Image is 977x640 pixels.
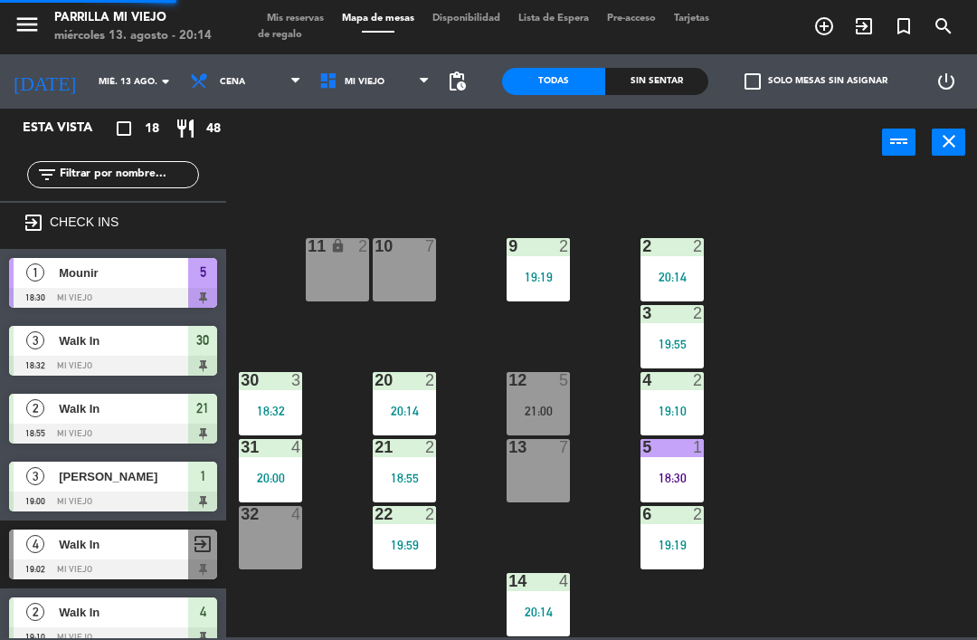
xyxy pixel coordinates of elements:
[26,603,44,621] span: 2
[642,305,643,321] div: 3
[640,271,704,283] div: 20:14
[239,472,302,484] div: 20:00
[935,71,957,92] i: power_settings_new
[175,118,196,139] i: restaurant
[14,11,41,44] button: menu
[26,263,44,282] span: 1
[853,15,875,37] i: exit_to_app
[23,212,44,234] i: exit_to_app
[59,331,188,350] span: Walk In
[155,71,176,92] i: arrow_drop_down
[924,11,963,42] span: BUSCAR
[509,14,598,24] span: Lista de Espera
[330,238,346,253] i: lock
[59,263,188,282] span: Mounir
[200,601,206,623] span: 4
[507,271,570,283] div: 19:19
[9,118,130,139] div: Esta vista
[642,238,643,254] div: 2
[693,305,704,321] div: 2
[693,506,704,522] div: 2
[559,439,570,455] div: 7
[446,71,468,92] span: pending_actions
[200,262,206,283] span: 5
[508,372,509,388] div: 12
[291,372,302,388] div: 3
[345,77,384,87] span: Mi viejo
[508,238,509,254] div: 9
[192,533,213,555] span: exit_to_app
[425,439,436,455] div: 2
[605,68,708,95] div: Sin sentar
[693,372,704,388] div: 2
[50,215,119,229] label: CHECK INS
[507,405,570,417] div: 21:00
[640,338,704,350] div: 19:55
[241,372,242,388] div: 30
[933,15,954,37] i: search
[291,506,302,522] div: 4
[59,399,188,418] span: Walk In
[507,606,570,618] div: 20:14
[745,73,761,90] span: check_box_outline_blank
[26,331,44,349] span: 3
[196,330,209,351] span: 30
[291,439,302,455] div: 4
[693,238,704,254] div: 2
[642,372,643,388] div: 4
[26,535,44,553] span: 4
[36,164,58,186] i: filter_list
[813,15,835,37] i: add_circle_outline
[932,129,965,156] button: close
[640,539,704,551] div: 19:19
[358,238,369,254] div: 2
[642,439,643,455] div: 5
[888,130,910,152] i: power_input
[884,11,924,42] span: Reserva especial
[113,118,135,139] i: crop_square
[206,119,221,139] span: 48
[26,399,44,417] span: 2
[59,603,188,622] span: Walk In
[844,11,884,42] span: WALK IN
[745,73,887,90] label: Solo mesas sin asignar
[200,465,206,487] span: 1
[893,15,915,37] i: turned_in_not
[640,405,704,417] div: 19:10
[640,472,704,484] div: 18:30
[425,506,436,522] div: 2
[241,439,242,455] div: 31
[373,539,436,551] div: 19:59
[804,11,844,42] span: RESERVAR MESA
[220,77,245,87] span: Cena
[642,506,643,522] div: 6
[373,472,436,484] div: 18:55
[14,11,41,38] i: menu
[882,129,915,156] button: power_input
[58,165,198,185] input: Filtrar por nombre...
[59,535,188,554] span: Walk In
[333,14,423,24] span: Mapa de mesas
[145,119,159,139] span: 18
[239,405,302,417] div: 18:32
[59,467,188,486] span: [PERSON_NAME]
[425,238,436,254] div: 7
[559,238,570,254] div: 2
[54,27,212,45] div: miércoles 13. agosto - 20:14
[508,573,509,589] div: 14
[373,405,436,417] div: 20:14
[502,68,605,95] div: Todas
[26,467,44,485] span: 3
[598,14,665,24] span: Pre-acceso
[938,130,960,152] i: close
[559,372,570,388] div: 5
[54,9,212,27] div: Parrilla Mi Viejo
[508,439,509,455] div: 13
[425,372,436,388] div: 2
[196,397,209,419] span: 21
[693,439,704,455] div: 1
